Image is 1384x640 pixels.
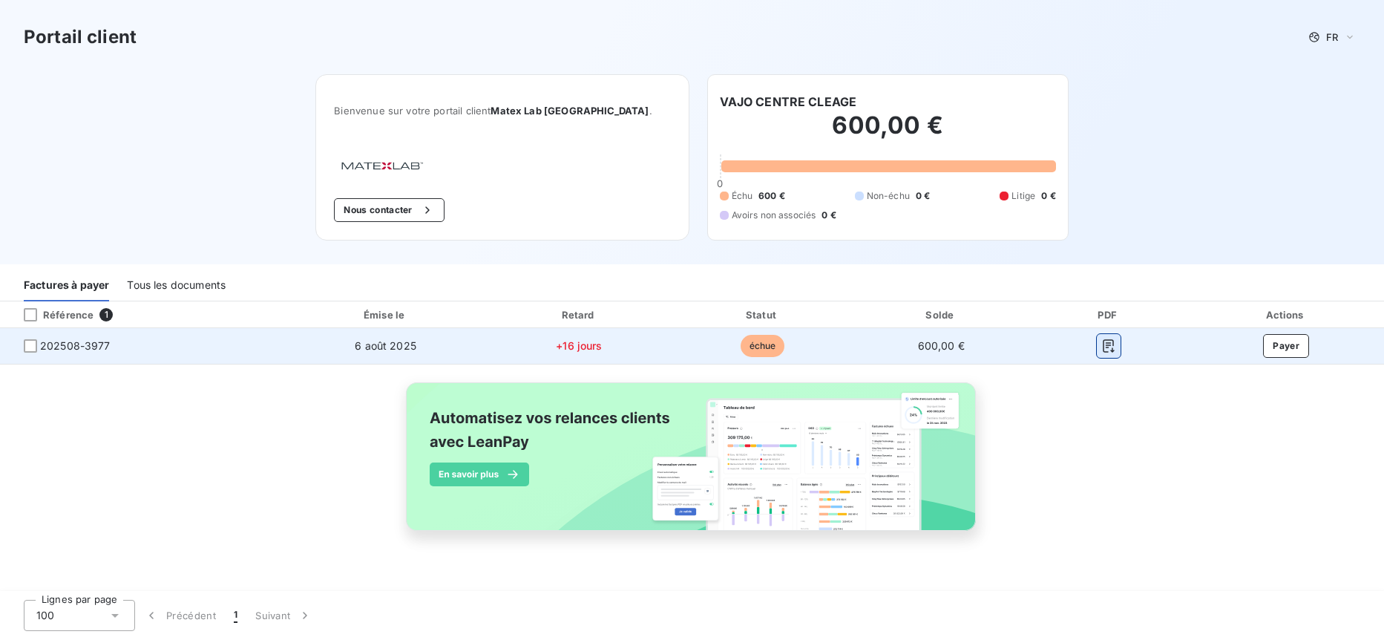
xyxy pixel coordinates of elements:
[720,111,1056,155] h2: 600,00 €
[732,209,816,222] span: Avoirs non associés
[867,189,910,203] span: Non-échu
[127,270,226,301] div: Tous les documents
[334,155,429,174] img: Company logo
[856,307,1026,322] div: Solde
[246,600,321,631] button: Suivant
[758,189,785,203] span: 600 €
[355,339,416,352] span: 6 août 2025
[393,373,992,556] img: banner
[821,209,836,222] span: 0 €
[24,270,109,301] div: Factures à payer
[225,600,246,631] button: 1
[556,339,602,352] span: +16 jours
[234,608,237,623] span: 1
[1032,307,1185,322] div: PDF
[288,307,484,322] div: Émise le
[135,600,225,631] button: Précédent
[1041,189,1055,203] span: 0 €
[1326,31,1338,43] span: FR
[732,189,753,203] span: Échu
[24,24,137,50] h3: Portail client
[36,608,54,623] span: 100
[1191,307,1381,322] div: Actions
[916,189,930,203] span: 0 €
[334,105,670,117] span: Bienvenue sur votre portail client .
[1011,189,1035,203] span: Litige
[40,339,111,353] span: 202508-3977
[675,307,850,322] div: Statut
[717,177,723,189] span: 0
[490,307,669,322] div: Retard
[1263,334,1309,358] button: Payer
[741,335,785,357] span: échue
[12,308,94,321] div: Référence
[99,308,113,321] span: 1
[720,93,857,111] h6: VAJO CENTRE CLEAGE
[491,105,649,117] span: Matex Lab [GEOGRAPHIC_DATA]
[918,339,965,352] span: 600,00 €
[334,198,444,222] button: Nous contacter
